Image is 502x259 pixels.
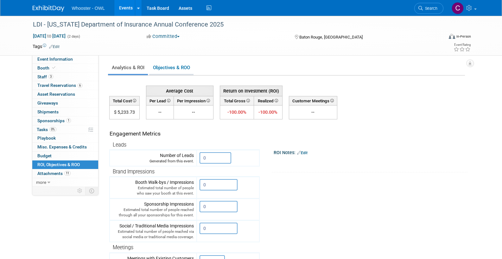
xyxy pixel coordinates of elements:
a: Search [414,3,443,14]
td: Toggle Event Tabs [85,187,98,195]
div: Estimated total number of people reached through all your sponsorships for this event. [112,207,194,218]
div: Engagement Metrics [110,130,257,138]
a: Asset Reservations [32,90,98,99]
span: 6 [78,83,82,88]
span: Budget [37,153,52,158]
span: Giveaways [37,100,58,105]
span: Event Information [37,57,73,62]
div: Generated from this event. [112,159,194,164]
th: Average Cost [146,86,213,96]
button: Committed [144,33,182,40]
a: Staff3 [32,73,98,81]
a: Objectives & ROO [149,62,194,74]
div: Number of Leads [112,152,194,164]
span: Travel Reservations [37,83,82,88]
a: Misc. Expenses & Credits [32,143,98,151]
span: ROI, Objectives & ROO [37,162,80,167]
div: Booth Walk-bys / Impressions [112,179,194,196]
span: more [36,180,46,185]
td: $ 5,233.73 [109,105,139,119]
span: Playbook [37,136,56,141]
span: Attachments [37,171,71,176]
td: Tags [33,43,60,50]
div: Social / Traditional Media Impressions [112,223,194,240]
a: Travel Reservations6 [32,81,98,90]
th: Customer Meetings [289,96,337,105]
a: Shipments [32,108,98,116]
a: Edit [49,45,60,49]
a: more [32,178,98,187]
a: Edit [297,151,308,155]
th: Realized [254,96,282,105]
td: Personalize Event Tab Strip [74,187,86,195]
span: 11 [64,171,71,176]
span: -100.00% [258,109,277,115]
a: Tasks0% [32,125,98,134]
span: Search [423,6,437,11]
span: Tasks [37,127,56,132]
span: Sponsorships [37,118,71,123]
span: [DATE] [DATE] [33,33,66,39]
div: Event Format [406,33,471,42]
div: Estimated total number of people reached via social media or traditional media coverage. [112,229,194,240]
span: Asset Reservations [37,92,75,97]
a: Playbook [32,134,98,142]
a: ROI, Objectives & ROO [32,160,98,169]
a: Event Information [32,55,98,63]
i: Booth reservation complete [52,66,55,69]
a: Budget [32,152,98,160]
a: Attachments11 [32,169,98,178]
span: Shipments [37,109,59,114]
span: Booth [37,65,57,70]
span: 1 [66,118,71,123]
a: Sponsorships1 [32,117,98,125]
a: Analytics & ROI [108,62,148,74]
div: Sponsorship Impressions [112,201,194,218]
th: Return on Investment (ROI) [220,86,282,96]
span: Staff [37,74,53,79]
span: (2 days) [67,34,80,39]
div: Event Rating [454,43,471,46]
span: -100.00% [227,109,246,115]
span: Brand Impressions [113,169,155,175]
th: Total Gross [220,96,254,105]
span: Baton Rouge, [GEOGRAPHIC_DATA] [299,35,363,39]
span: Meetings [113,244,133,250]
div: -- [292,109,334,115]
span: Whooster - OWL [72,6,105,11]
a: Giveaways [32,99,98,107]
span: -- [192,110,195,115]
div: LDI - [US_STATE] Department of Insurance Annual Conference 2025 [31,19,434,30]
span: 0% [49,127,56,132]
img: Clare Louise Southcombe [452,2,464,14]
img: ExhibitDay [33,5,64,12]
span: -- [158,110,162,115]
th: Total Cost [109,96,139,105]
img: Format-Inperson.png [449,34,455,39]
th: Per Impression [174,96,213,105]
a: Booth [32,64,98,72]
th: Per Lead [146,96,174,105]
span: 3 [48,74,53,79]
div: ROI Notes: [274,148,468,156]
div: Estimated total number of people who saw your booth at this event. [112,185,194,196]
span: Leads [113,142,126,148]
span: to [46,33,52,39]
span: Misc. Expenses & Credits [37,144,87,149]
div: In-Person [456,34,471,39]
